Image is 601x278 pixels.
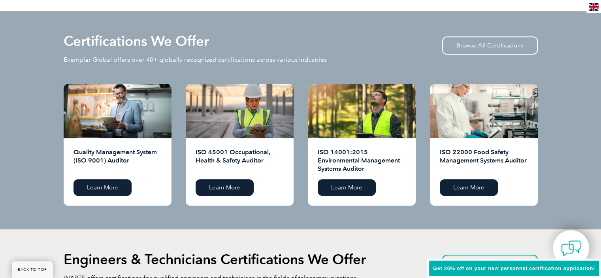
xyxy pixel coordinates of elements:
[73,179,132,196] a: Learn More
[64,253,366,266] h2: Engineers & Technicians Certifications We Offer
[442,36,538,55] a: Browse All Certifications
[433,265,595,271] span: Get 20% off on your new personnel certification application!
[318,148,406,173] h2: ISO 14001:2015 Environmental Management Systems Auditor
[73,148,162,173] h2: Quality Management System (ISO 9001) Auditor
[442,255,538,273] a: Browse All Certifications
[12,261,53,278] a: BACK TO TOP
[318,179,376,196] a: Learn More
[64,35,209,47] h2: Certifications We Offer
[589,3,599,11] img: en
[561,238,581,258] img: contact-chat.png
[440,179,498,196] a: Learn More
[440,148,528,173] h2: ISO 22000 Food Safety Management Systems Auditor
[196,148,284,173] h2: ISO 45001 Occupational, Health & Safety Auditor
[64,55,327,64] p: Exemplar Global offers over 40+ globally recognized certifications across various industries
[196,179,254,196] a: Learn More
